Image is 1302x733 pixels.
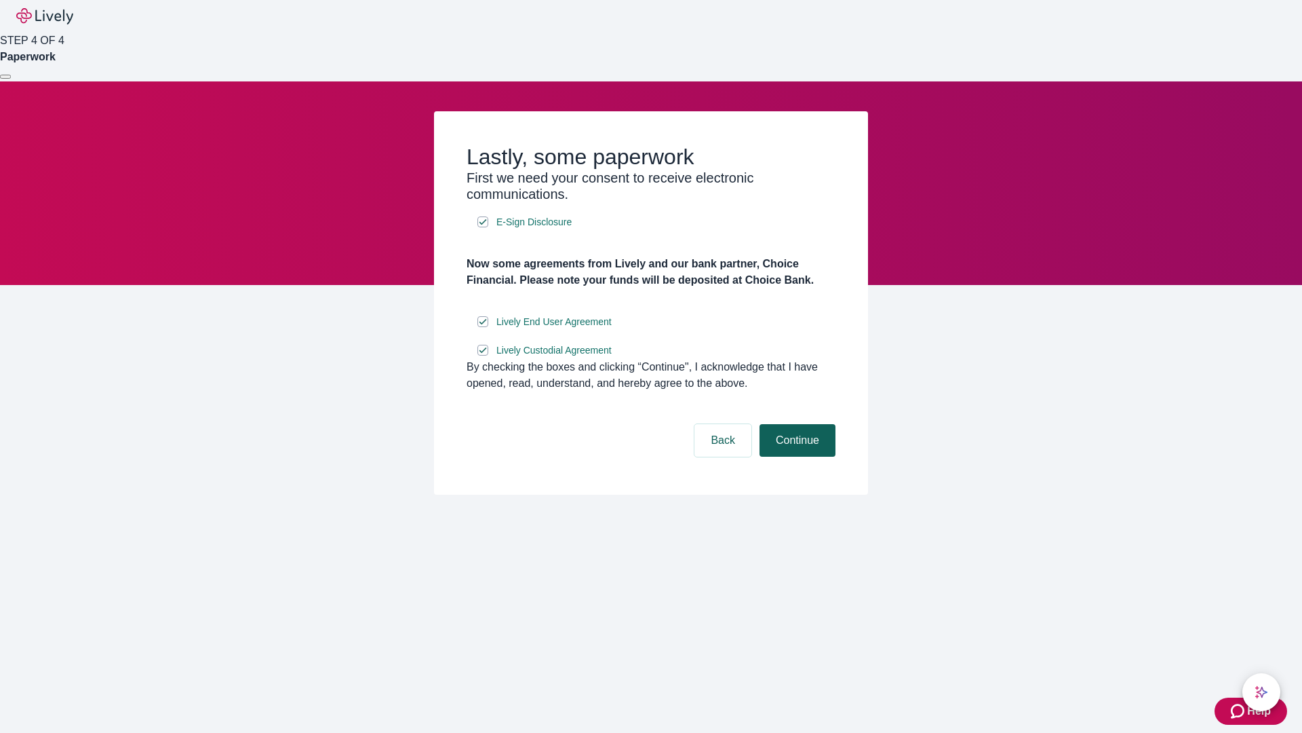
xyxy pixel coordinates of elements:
[494,314,614,331] a: e-sign disclosure document
[467,256,835,288] h4: Now some agreements from Lively and our bank partner, Choice Financial. Please note your funds wi...
[467,170,835,202] h3: First we need your consent to receive electronic communications.
[494,342,614,359] a: e-sign disclosure document
[1247,703,1271,719] span: Help
[467,144,835,170] h2: Lastly, some paperwork
[494,214,574,231] a: e-sign disclosure document
[694,424,751,457] button: Back
[759,424,835,457] button: Continue
[496,343,612,358] span: Lively Custodial Agreement
[467,359,835,392] div: By checking the boxes and clicking “Continue", I acknowledge that I have opened, read, understand...
[1255,685,1268,699] svg: Lively AI Assistant
[16,8,73,24] img: Lively
[1215,698,1287,725] button: Zendesk support iconHelp
[496,315,612,329] span: Lively End User Agreement
[1231,703,1247,719] svg: Zendesk support icon
[1242,673,1280,711] button: chat
[496,215,572,229] span: E-Sign Disclosure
